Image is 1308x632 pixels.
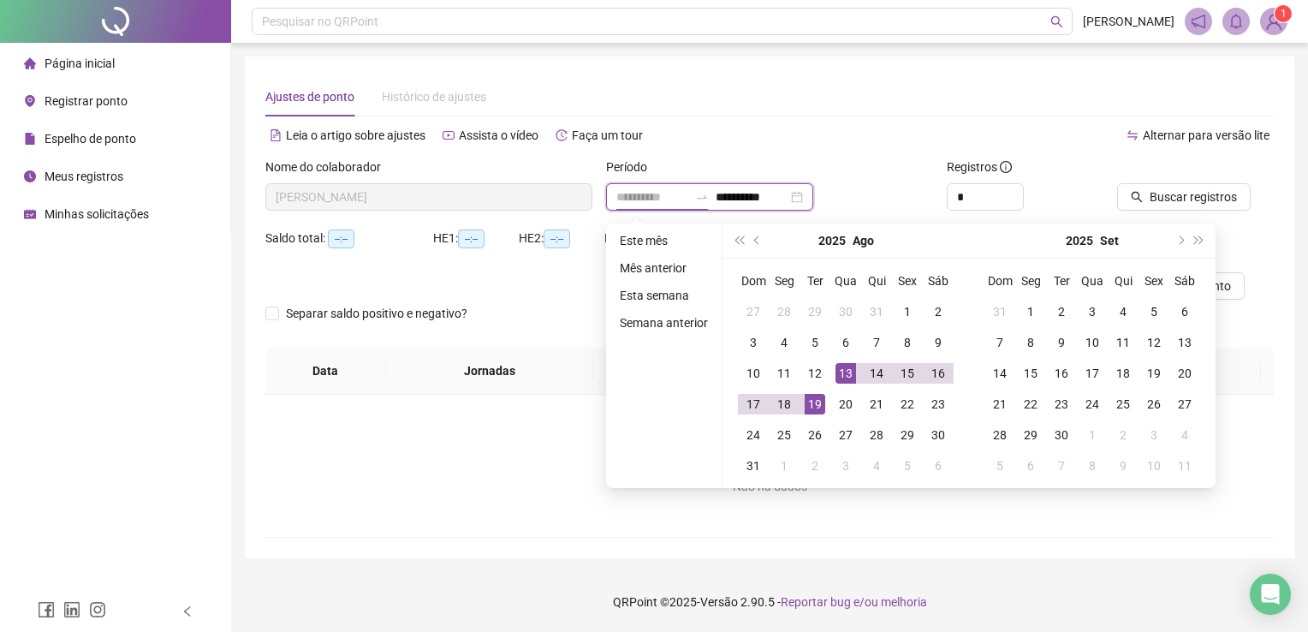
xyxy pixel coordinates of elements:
div: 4 [1113,301,1133,322]
div: 1 [1020,301,1041,322]
div: 2 [1051,301,1072,322]
td: 2025-09-27 [1169,389,1200,420]
td: 2025-08-31 [984,296,1015,327]
span: --:-- [544,230,570,248]
div: 8 [1082,456,1103,476]
div: 10 [1144,456,1164,476]
td: 2025-09-21 [984,389,1015,420]
div: 23 [928,394,948,414]
sup: Atualize o seu contato no menu Meus Dados [1275,5,1292,22]
span: Assista o vídeo [459,128,538,142]
td: 2025-09-23 [1046,389,1077,420]
div: 15 [897,363,918,384]
span: Histórico de ajustes [382,90,486,104]
span: file [24,133,36,145]
div: 3 [743,332,764,353]
td: 2025-08-06 [830,327,861,358]
td: 2025-10-02 [1108,420,1139,450]
span: Minhas solicitações [45,207,149,221]
div: 5 [990,456,1010,476]
li: Mês anterior [613,258,715,278]
th: Qua [830,265,861,296]
td: 2025-09-08 [1015,327,1046,358]
div: 18 [774,394,794,414]
th: Sex [892,265,923,296]
span: search [1131,191,1143,203]
div: 9 [1051,332,1072,353]
td: 2025-08-10 [738,358,769,389]
div: 10 [1082,332,1103,353]
div: 27 [1174,394,1195,414]
span: youtube [443,129,455,141]
td: 2025-08-09 [923,327,954,358]
div: 26 [805,425,825,445]
td: 2025-08-26 [800,420,830,450]
div: 16 [928,363,948,384]
td: 2025-08-16 [923,358,954,389]
th: Jornadas [386,348,594,395]
td: 2025-08-19 [800,389,830,420]
th: Qui [861,265,892,296]
div: 19 [1144,363,1164,384]
div: 6 [835,332,856,353]
span: Meus registros [45,170,123,183]
td: 2025-08-05 [800,327,830,358]
span: Registros [947,158,1012,176]
div: HE 3: [604,229,690,248]
td: 2025-10-01 [1077,420,1108,450]
td: 2025-08-08 [892,327,923,358]
td: 2025-08-01 [892,296,923,327]
td: 2025-08-24 [738,420,769,450]
div: Não há dados [286,477,1253,496]
td: 2025-10-04 [1169,420,1200,450]
td: 2025-07-27 [738,296,769,327]
span: [PERSON_NAME] [1083,12,1174,31]
th: Entrada 1 [593,348,722,395]
div: 17 [1082,363,1103,384]
td: 2025-09-25 [1108,389,1139,420]
td: 2025-10-11 [1169,450,1200,481]
span: Buscar registros [1150,188,1237,206]
div: 14 [866,363,887,384]
span: info-circle [1000,161,1012,173]
td: 2025-08-13 [830,358,861,389]
td: 2025-09-24 [1077,389,1108,420]
td: 2025-08-28 [861,420,892,450]
span: clock-circle [24,170,36,182]
span: search [1050,15,1063,28]
div: 20 [1174,363,1195,384]
td: 2025-10-10 [1139,450,1169,481]
span: swap [1127,129,1139,141]
td: 2025-08-27 [830,420,861,450]
div: 9 [928,332,948,353]
div: 23 [1051,394,1072,414]
th: Dom [738,265,769,296]
td: 2025-08-20 [830,389,861,420]
div: 5 [1144,301,1164,322]
td: 2025-08-25 [769,420,800,450]
div: 26 [1144,394,1164,414]
td: 2025-09-26 [1139,389,1169,420]
td: 2025-10-07 [1046,450,1077,481]
div: 11 [774,363,794,384]
td: 2025-10-09 [1108,450,1139,481]
td: 2025-07-30 [830,296,861,327]
div: Saldo total: [265,229,433,248]
div: 14 [990,363,1010,384]
div: 13 [1174,332,1195,353]
div: 8 [897,332,918,353]
span: file-text [270,129,282,141]
td: 2025-09-05 [892,450,923,481]
div: 18 [1113,363,1133,384]
span: environment [24,95,36,107]
div: 13 [835,363,856,384]
td: 2025-09-06 [1169,296,1200,327]
td: 2025-09-06 [923,450,954,481]
div: 8 [1020,332,1041,353]
div: 29 [897,425,918,445]
td: 2025-08-29 [892,420,923,450]
td: 2025-09-20 [1169,358,1200,389]
th: Sáb [1169,265,1200,296]
div: 20 [835,394,856,414]
div: 29 [1020,425,1041,445]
